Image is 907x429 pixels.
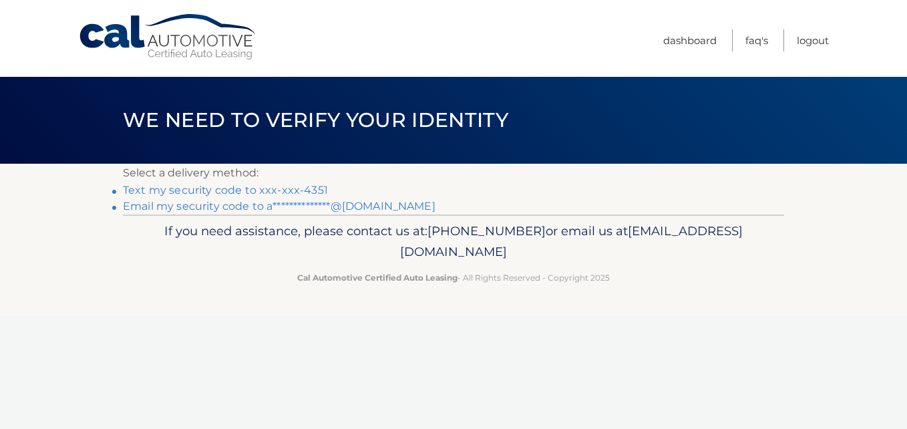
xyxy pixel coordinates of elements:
p: If you need assistance, please contact us at: or email us at [132,221,775,263]
span: [PHONE_NUMBER] [427,223,546,239]
a: Cal Automotive [78,13,258,61]
a: FAQ's [745,29,768,51]
span: We need to verify your identity [123,108,508,132]
strong: Cal Automotive Certified Auto Leasing [297,273,458,283]
p: Select a delivery method: [123,164,784,182]
a: Text my security code to xxx-xxx-4351 [123,184,328,196]
a: Dashboard [663,29,717,51]
a: Logout [797,29,829,51]
p: - All Rights Reserved - Copyright 2025 [132,271,775,285]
